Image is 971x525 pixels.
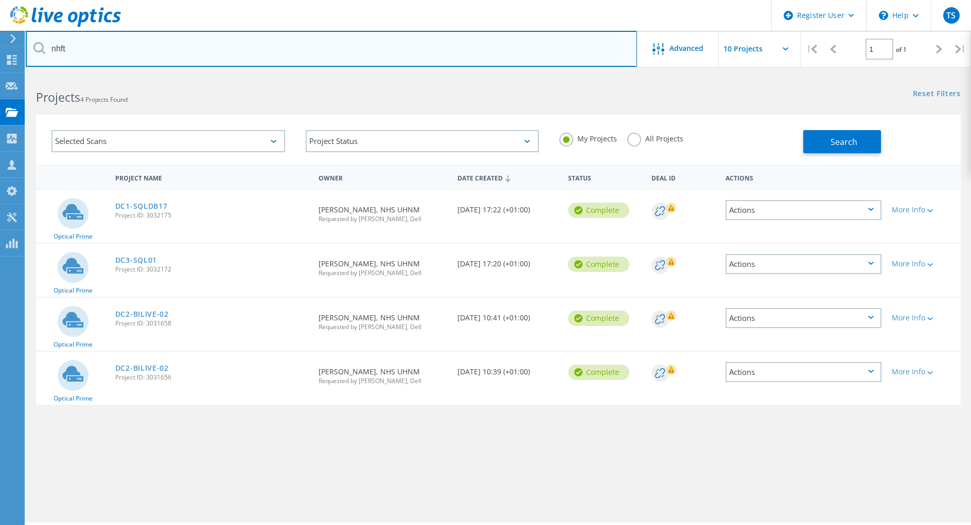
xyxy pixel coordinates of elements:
[319,270,447,276] span: Requested by [PERSON_NAME], Dell
[10,22,121,29] a: Live Optics Dashboard
[115,374,308,381] span: Project ID: 3031656
[568,203,629,218] div: Complete
[452,244,563,278] div: [DATE] 17:20 (+01:00)
[452,190,563,224] div: [DATE] 17:22 (+01:00)
[313,352,452,394] div: [PERSON_NAME], NHS UHNM
[313,168,452,187] div: Owner
[26,31,637,67] input: Search projects by name, owner, ID, company, etc
[892,368,956,375] div: More Info
[563,168,646,187] div: Status
[726,200,881,220] div: Actions
[115,203,168,210] a: DC1-SQLDB17
[115,311,169,318] a: DC2-BILIVE-02
[669,45,703,52] span: Advanced
[452,298,563,332] div: [DATE] 10:41 (+01:00)
[306,130,539,152] div: Project Status
[946,11,956,20] span: TS
[892,260,956,267] div: More Info
[726,308,881,328] div: Actions
[720,168,887,187] div: Actions
[726,254,881,274] div: Actions
[115,257,157,264] a: DC3-SQL01
[313,244,452,286] div: [PERSON_NAME], NHS UHNM
[54,341,93,348] span: Optical Prime
[452,352,563,386] div: [DATE] 10:39 (+01:00)
[115,266,308,273] span: Project ID: 3032172
[319,378,447,384] span: Requested by [PERSON_NAME], Dell
[627,133,683,142] label: All Projects
[879,11,888,20] svg: \n
[801,31,822,67] div: |
[54,395,93,402] span: Optical Prime
[115,212,308,219] span: Project ID: 3032175
[110,168,313,187] div: Project Name
[115,365,169,372] a: DC2-BILIVE-02
[568,311,629,326] div: Complete
[319,324,447,330] span: Requested by [PERSON_NAME], Dell
[568,365,629,380] div: Complete
[54,233,93,240] span: Optical Prime
[892,206,956,213] div: More Info
[892,314,956,321] div: More Info
[80,95,128,104] span: 4 Projects Found
[54,287,93,294] span: Optical Prime
[831,136,857,148] span: Search
[646,168,720,187] div: Deal Id
[313,298,452,340] div: [PERSON_NAME], NHS UHNM
[319,216,447,222] span: Requested by [PERSON_NAME], Dell
[452,168,563,187] div: Date Created
[313,190,452,232] div: [PERSON_NAME], NHS UHNM
[803,130,881,153] button: Search
[36,89,80,105] b: Projects
[51,130,285,152] div: Selected Scans
[115,320,308,327] span: Project ID: 3031658
[568,257,629,272] div: Complete
[896,45,907,54] span: of 1
[913,90,961,99] a: Reset Filters
[726,362,881,382] div: Actions
[559,133,617,142] label: My Projects
[950,31,971,67] div: |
